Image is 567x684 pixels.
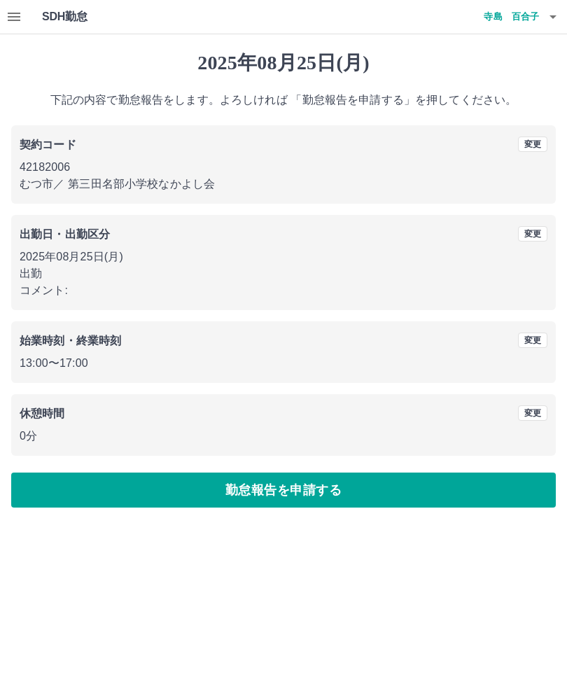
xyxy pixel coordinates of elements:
p: むつ市 ／ 第三田名部小学校なかよし会 [20,176,547,193]
b: 休憩時間 [20,407,65,419]
p: コメント: [20,282,547,299]
h1: 2025年08月25日(月) [11,51,556,75]
p: 13:00 〜 17:00 [20,355,547,372]
p: 2025年08月25日(月) [20,249,547,265]
p: 下記の内容で勤怠報告をします。よろしければ 「勤怠報告を申請する」を押してください。 [11,92,556,109]
b: 契約コード [20,139,76,151]
button: 変更 [518,226,547,242]
button: 変更 [518,405,547,421]
button: 変更 [518,333,547,348]
b: 出勤日・出勤区分 [20,228,110,240]
p: 42182006 [20,159,547,176]
button: 勤怠報告を申請する [11,473,556,508]
p: 出勤 [20,265,547,282]
button: 変更 [518,137,547,152]
b: 始業時刻・終業時刻 [20,335,121,347]
p: 0分 [20,428,547,445]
